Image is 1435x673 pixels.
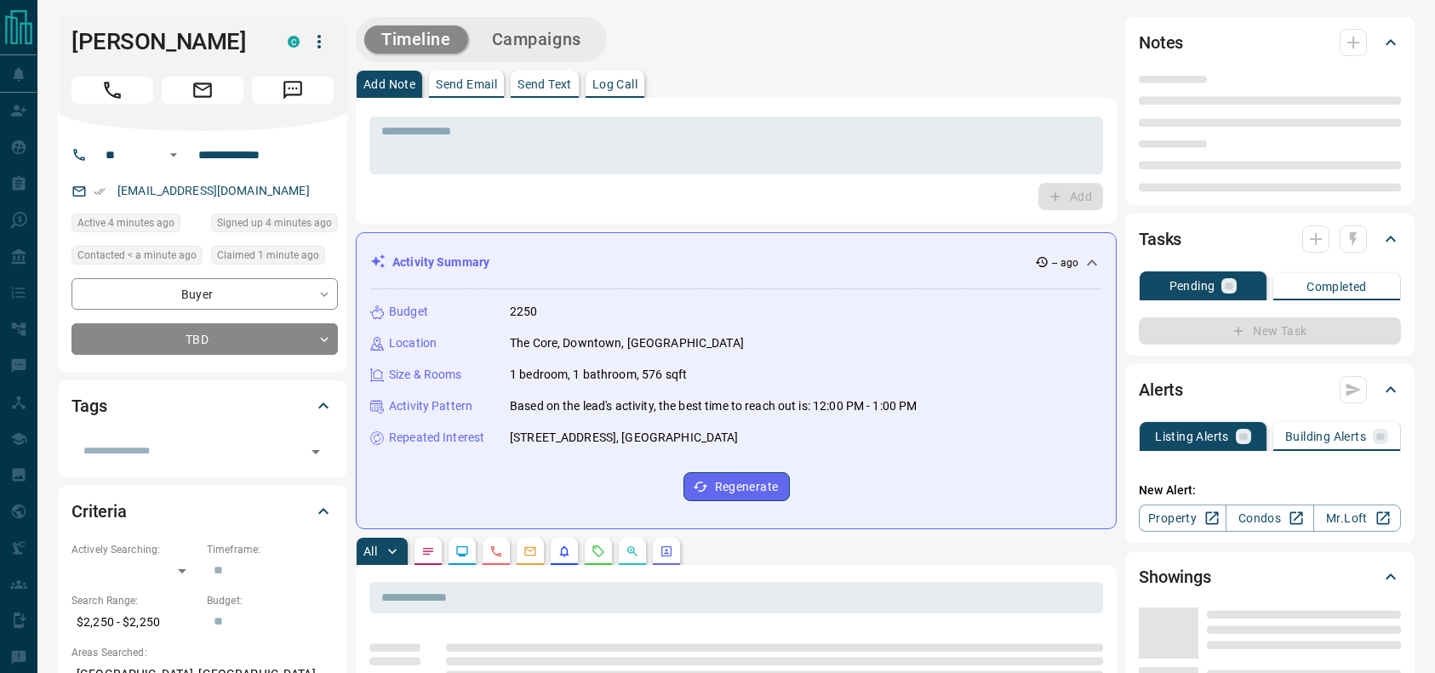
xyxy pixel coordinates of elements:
[207,593,334,608] p: Budget:
[71,542,198,557] p: Actively Searching:
[71,246,203,270] div: Thu Aug 14 2025
[211,246,338,270] div: Thu Aug 14 2025
[592,545,605,558] svg: Requests
[557,545,571,558] svg: Listing Alerts
[1139,556,1401,597] div: Showings
[304,440,328,464] button: Open
[71,323,338,355] div: TBD
[163,145,184,165] button: Open
[71,498,127,525] h2: Criteria
[211,214,338,237] div: Thu Aug 14 2025
[1052,255,1078,271] p: -- ago
[517,78,572,90] p: Send Text
[363,78,415,90] p: Add Note
[1139,563,1211,590] h2: Showings
[489,545,503,558] svg: Calls
[71,385,334,426] div: Tags
[626,545,639,558] svg: Opportunities
[71,77,153,104] span: Call
[217,247,319,264] span: Claimed 1 minute ago
[288,36,300,48] div: condos.ca
[71,593,198,608] p: Search Range:
[510,429,739,447] p: [STREET_ADDRESS], [GEOGRAPHIC_DATA]
[77,214,174,231] span: Active 4 minutes ago
[510,397,917,415] p: Based on the lead's activity, the best time to reach out is: 12:00 PM - 1:00 PM
[1313,505,1401,532] a: Mr.Loft
[71,392,106,419] h2: Tags
[77,247,197,264] span: Contacted < a minute ago
[71,645,334,660] p: Areas Searched:
[1285,431,1366,442] p: Building Alerts
[1139,482,1401,499] p: New Alert:
[207,542,334,557] p: Timeframe:
[389,334,437,352] p: Location
[94,185,106,197] svg: Email Verified
[660,545,673,558] svg: Agent Actions
[71,491,334,532] div: Criteria
[436,78,497,90] p: Send Email
[370,247,1102,278] div: Activity Summary-- ago
[523,545,537,558] svg: Emails
[1139,376,1183,403] h2: Alerts
[252,77,334,104] span: Message
[1169,280,1215,292] p: Pending
[389,429,484,447] p: Repeated Interest
[389,303,428,321] p: Budget
[364,26,468,54] button: Timeline
[683,472,790,501] button: Regenerate
[1139,369,1401,410] div: Alerts
[71,608,198,636] p: $2,250 - $2,250
[71,278,338,310] div: Buyer
[1306,281,1367,293] p: Completed
[1139,225,1181,253] h2: Tasks
[510,366,687,384] p: 1 bedroom, 1 bathroom, 576 sqft
[363,545,377,557] p: All
[1139,22,1401,63] div: Notes
[510,303,538,321] p: 2250
[389,397,472,415] p: Activity Pattern
[1139,29,1183,56] h2: Notes
[1226,505,1313,532] a: Condos
[592,78,637,90] p: Log Call
[71,214,203,237] div: Thu Aug 14 2025
[392,254,489,271] p: Activity Summary
[421,545,435,558] svg: Notes
[217,214,332,231] span: Signed up 4 minutes ago
[1139,219,1401,260] div: Tasks
[389,366,462,384] p: Size & Rooms
[510,334,744,352] p: The Core, Downtown, [GEOGRAPHIC_DATA]
[455,545,469,558] svg: Lead Browsing Activity
[1139,505,1226,532] a: Property
[162,77,243,104] span: Email
[1155,431,1229,442] p: Listing Alerts
[117,184,310,197] a: [EMAIL_ADDRESS][DOMAIN_NAME]
[71,28,262,55] h1: [PERSON_NAME]
[475,26,598,54] button: Campaigns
